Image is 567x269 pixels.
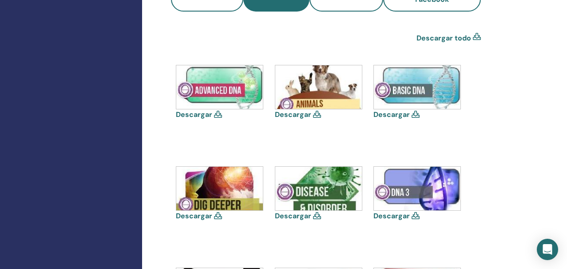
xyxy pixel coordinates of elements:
[374,65,460,109] img: basic.jpg
[275,65,362,109] img: animal.jpg
[176,167,263,210] img: dig-deeper.jpg
[373,211,410,221] a: Descargar
[176,211,212,221] a: Descargar
[374,167,460,210] img: dna-3.jpg
[176,110,212,119] a: Descargar
[537,239,558,260] div: Open Intercom Messenger
[176,65,263,109] img: advanced.jpg
[275,110,311,119] a: Descargar
[275,211,311,221] a: Descargar
[416,33,471,44] a: Descargar todo
[275,167,362,210] img: disease-and-disorder.jpg
[373,110,410,119] a: Descargar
